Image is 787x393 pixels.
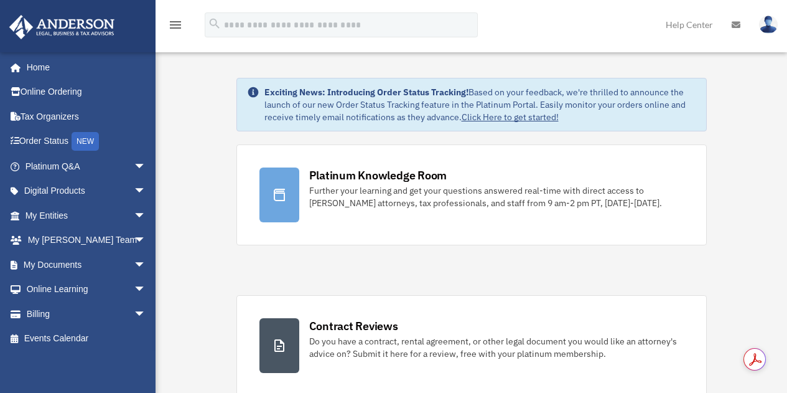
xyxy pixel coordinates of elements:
a: Home [9,55,159,80]
strong: Exciting News: Introducing Order Status Tracking! [264,87,468,98]
div: Platinum Knowledge Room [309,168,447,183]
img: Anderson Advisors Platinum Portal [6,15,118,39]
a: Platinum Knowledge Room Further your learning and get your questions answered real-time with dire... [236,144,707,245]
a: Order StatusNEW [9,129,165,154]
span: arrow_drop_down [134,252,159,278]
div: Do you have a contract, rental agreement, or other legal document you would like an attorney's ad... [309,335,684,360]
a: menu [168,22,183,32]
div: Contract Reviews [309,318,398,334]
a: My Entitiesarrow_drop_down [9,203,165,228]
a: My Documentsarrow_drop_down [9,252,165,277]
div: NEW [72,132,99,151]
a: Events Calendar [9,326,165,351]
a: Digital Productsarrow_drop_down [9,179,165,204]
a: My [PERSON_NAME] Teamarrow_drop_down [9,228,165,253]
a: Tax Organizers [9,104,165,129]
a: Click Here to get started! [462,111,559,123]
span: arrow_drop_down [134,301,159,327]
a: Billingarrow_drop_down [9,301,165,326]
span: arrow_drop_down [134,154,159,179]
img: User Pic [759,16,778,34]
div: Based on your feedback, we're thrilled to announce the launch of our new Order Status Tracking fe... [264,86,696,123]
a: Online Ordering [9,80,165,105]
span: arrow_drop_down [134,228,159,253]
i: menu [168,17,183,32]
a: Online Learningarrow_drop_down [9,277,165,302]
i: search [208,17,221,31]
div: Further your learning and get your questions answered real-time with direct access to [PERSON_NAM... [309,184,684,209]
span: arrow_drop_down [134,277,159,303]
a: Platinum Q&Aarrow_drop_down [9,154,165,179]
span: arrow_drop_down [134,203,159,229]
span: arrow_drop_down [134,179,159,204]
